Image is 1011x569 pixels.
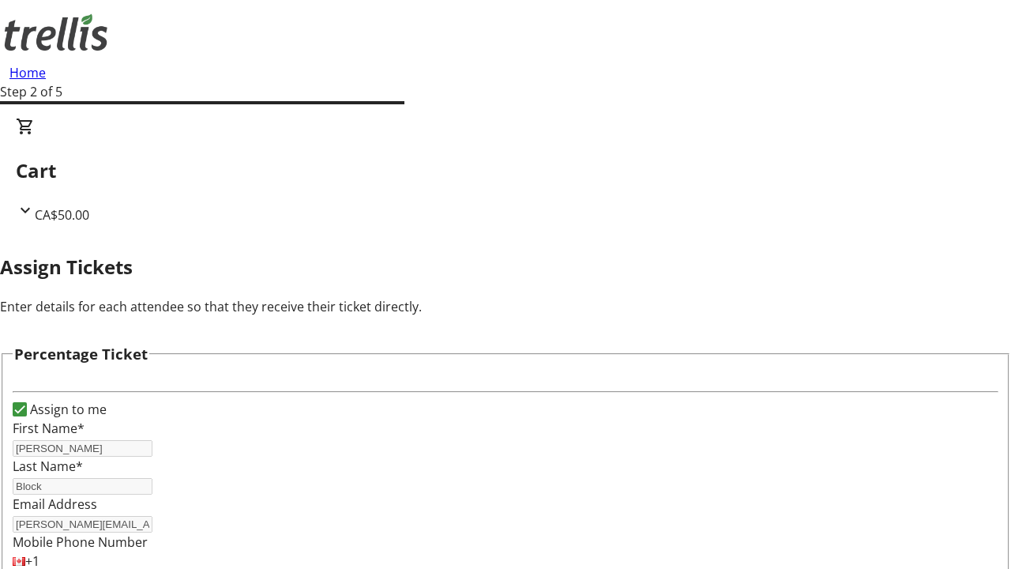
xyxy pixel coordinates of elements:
[35,206,89,224] span: CA$50.00
[16,156,995,185] h2: Cart
[13,420,85,437] label: First Name*
[16,117,995,224] div: CartCA$50.00
[13,458,83,475] label: Last Name*
[27,400,107,419] label: Assign to me
[14,343,148,365] h3: Percentage Ticket
[13,496,97,513] label: Email Address
[13,533,148,551] label: Mobile Phone Number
